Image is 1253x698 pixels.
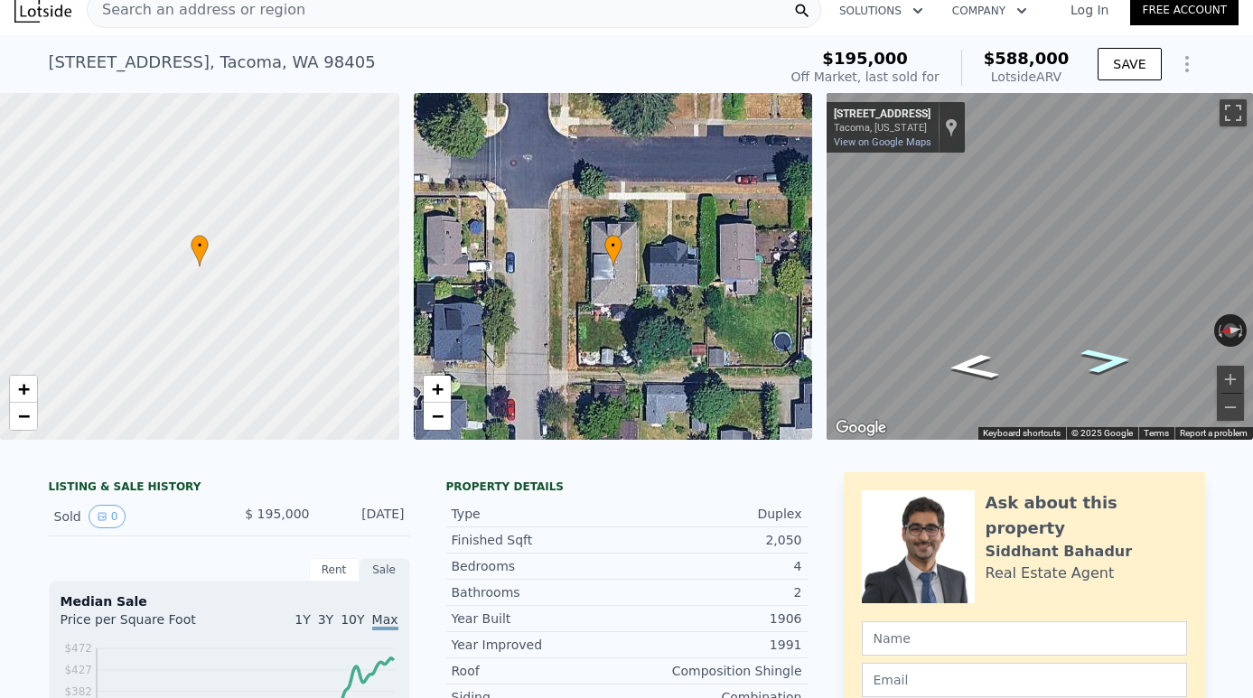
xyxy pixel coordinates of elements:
[452,636,627,654] div: Year Improved
[318,612,333,627] span: 3Y
[1213,321,1248,340] button: Reset the view
[10,376,37,403] a: Zoom in
[49,479,410,498] div: LISTING & SALE HISTORY
[309,558,360,582] div: Rent
[1098,48,1161,80] button: SAVE
[1059,341,1155,379] path: Go South, S Junett St
[1144,428,1169,438] a: Terms (opens in new tab)
[627,557,802,575] div: 4
[945,117,958,137] a: Show location on map
[1214,314,1224,347] button: Rotate counterclockwise
[295,612,310,627] span: 1Y
[431,405,443,427] span: −
[54,505,215,528] div: Sold
[64,642,92,655] tspan: $472
[1071,428,1133,438] span: © 2025 Google
[10,403,37,430] a: Zoom out
[18,405,30,427] span: −
[827,93,1253,440] div: Street View
[834,122,930,134] div: Tacoma, [US_STATE]
[834,107,930,122] div: [STREET_ADDRESS]
[452,505,627,523] div: Type
[627,505,802,523] div: Duplex
[89,505,126,528] button: View historical data
[1180,428,1248,438] a: Report a problem
[983,427,1061,440] button: Keyboard shortcuts
[341,612,364,627] span: 10Y
[360,558,410,582] div: Sale
[1238,314,1248,347] button: Rotate clockwise
[925,348,1022,386] path: Go North, S Junett St
[827,93,1253,440] div: Map
[424,376,451,403] a: Zoom in
[604,237,622,254] span: •
[191,235,209,266] div: •
[18,377,30,400] span: +
[452,531,627,549] div: Finished Sqft
[424,403,451,430] a: Zoom out
[604,235,622,266] div: •
[1220,99,1247,126] button: Toggle fullscreen view
[372,612,398,630] span: Max
[1217,394,1244,421] button: Zoom out
[1049,1,1130,19] a: Log In
[831,416,891,440] img: Google
[627,583,802,601] div: 2
[452,583,627,601] div: Bathrooms
[791,68,940,86] div: Off Market, last sold for
[446,479,808,494] div: Property details
[986,490,1187,541] div: Ask about this property
[452,610,627,628] div: Year Built
[61,592,398,610] div: Median Sale
[984,68,1070,86] div: Lotside ARV
[1217,366,1244,393] button: Zoom in
[627,636,802,654] div: 1991
[627,662,802,680] div: Composition Shingle
[834,136,931,148] a: View on Google Maps
[986,563,1115,584] div: Real Estate Agent
[822,49,908,68] span: $195,000
[64,664,92,676] tspan: $427
[984,49,1070,68] span: $588,000
[831,416,891,440] a: Open this area in Google Maps (opens a new window)
[324,505,405,528] div: [DATE]
[245,507,309,521] span: $ 195,000
[452,557,627,575] div: Bedrooms
[986,541,1133,563] div: Siddhant Bahadur
[61,610,229,639] div: Price per Square Foot
[862,663,1187,697] input: Email
[1169,46,1205,82] button: Show Options
[627,610,802,628] div: 1906
[64,685,92,698] tspan: $382
[627,531,802,549] div: 2,050
[862,621,1187,656] input: Name
[452,662,627,680] div: Roof
[49,50,376,75] div: [STREET_ADDRESS] , Tacoma , WA 98405
[431,377,443,400] span: +
[191,237,209,254] span: •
